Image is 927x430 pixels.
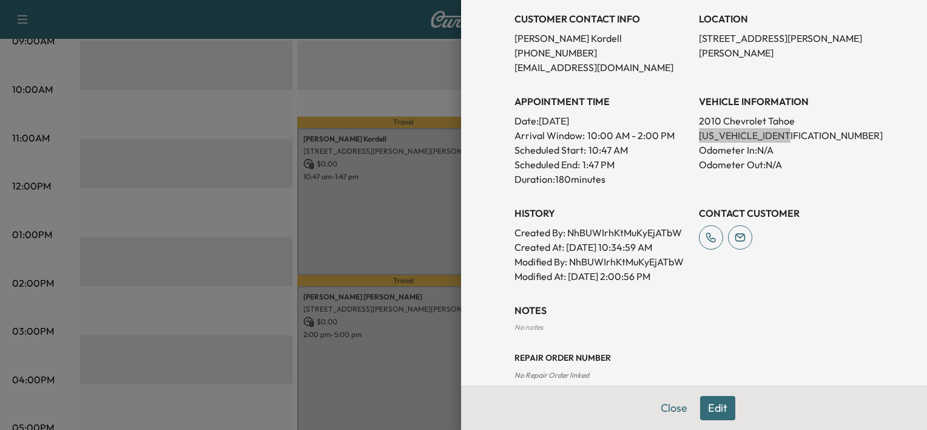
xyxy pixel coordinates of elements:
[699,128,874,143] p: [US_VEHICLE_IDENTIFICATION_NUMBER]
[699,143,874,157] p: Odometer In: N/A
[699,94,874,109] h3: VEHICLE INFORMATION
[514,206,689,220] h3: History
[699,12,874,26] h3: LOCATION
[588,143,628,157] p: 10:47 AM
[514,114,689,128] p: Date: [DATE]
[514,94,689,109] h3: APPOINTMENT TIME
[514,143,586,157] p: Scheduled Start:
[700,396,735,420] button: Edit
[699,157,874,172] p: Odometer Out: N/A
[514,128,689,143] p: Arrival Window:
[514,172,689,186] p: Duration: 180 minutes
[699,31,874,60] p: [STREET_ADDRESS][PERSON_NAME][PERSON_NAME]
[514,254,689,269] p: Modified By : NhBUWIrhKtMuKyEjATbW
[514,370,589,380] span: No Repair Order linked
[514,303,874,318] h3: NOTES
[514,269,689,284] p: Modified At : [DATE] 2:00:56 PM
[514,322,874,332] div: No notes
[582,157,615,172] p: 1:47 PM
[699,114,874,128] p: 2010 Chevrolet Tahoe
[514,157,580,172] p: Scheduled End:
[587,128,675,143] span: 10:00 AM - 2:00 PM
[514,225,689,240] p: Created By : NhBUWIrhKtMuKyEjATbW
[514,352,874,364] h3: Repair Order number
[514,31,689,46] p: [PERSON_NAME] Kordell
[699,206,874,220] h3: CONTACT CUSTOMER
[653,396,695,420] button: Close
[514,46,689,60] p: [PHONE_NUMBER]
[514,240,689,254] p: Created At : [DATE] 10:34:59 AM
[514,60,689,75] p: [EMAIL_ADDRESS][DOMAIN_NAME]
[514,12,689,26] h3: CUSTOMER CONTACT INFO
